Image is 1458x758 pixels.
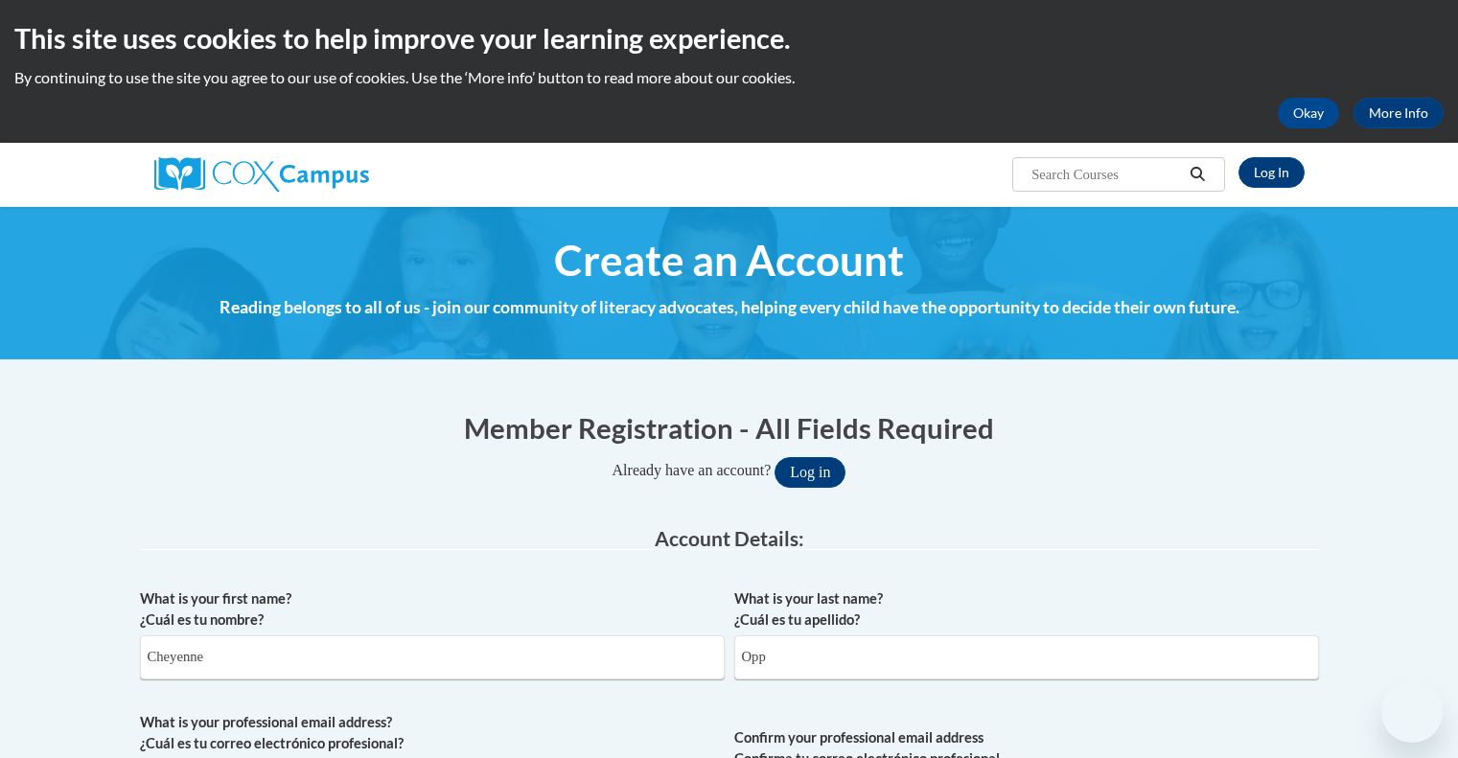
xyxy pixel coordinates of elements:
[613,462,772,478] span: Already have an account?
[140,588,725,631] label: What is your first name? ¿Cuál es tu nombre?
[1030,163,1183,186] input: Search Courses
[734,588,1319,631] label: What is your last name? ¿Cuál es tu apellido?
[14,67,1444,88] p: By continuing to use the site you agree to our use of cookies. Use the ‘More info’ button to read...
[554,235,904,286] span: Create an Account
[775,457,845,488] button: Log in
[1238,157,1305,188] a: Log In
[140,712,725,754] label: What is your professional email address? ¿Cuál es tu correo electrónico profesional?
[655,526,804,550] span: Account Details:
[1183,163,1212,186] button: Search
[140,295,1319,320] h4: Reading belongs to all of us - join our community of literacy advocates, helping every child have...
[154,157,369,192] img: Cox Campus
[140,635,725,679] input: Metadata input
[1381,681,1443,743] iframe: Button to launch messaging window
[734,635,1319,679] input: Metadata input
[140,408,1319,448] h1: Member Registration - All Fields Required
[1354,98,1444,128] a: More Info
[1278,98,1339,128] button: Okay
[14,19,1444,57] h2: This site uses cookies to help improve your learning experience.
